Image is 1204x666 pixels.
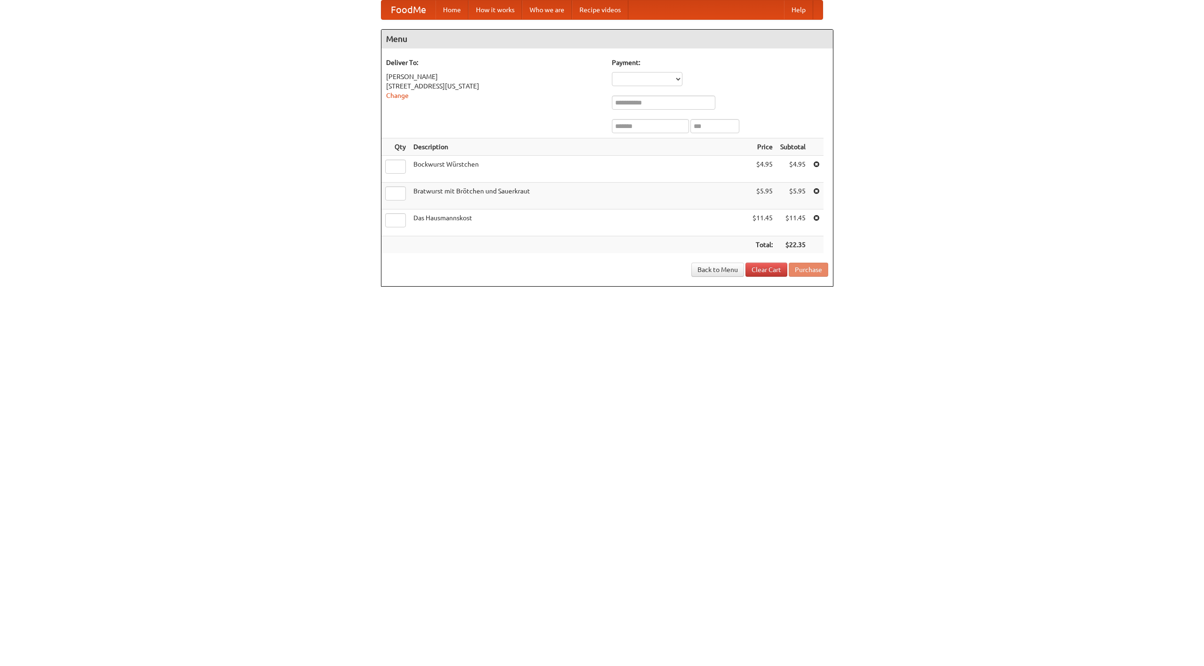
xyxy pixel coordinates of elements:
[776,156,809,183] td: $4.95
[410,183,749,209] td: Bratwurst mit Brötchen und Sauerkraut
[436,0,468,19] a: Home
[410,156,749,183] td: Bockwurst Würstchen
[784,0,813,19] a: Help
[381,30,833,48] h4: Menu
[776,138,809,156] th: Subtotal
[386,92,409,99] a: Change
[749,209,776,236] td: $11.45
[749,183,776,209] td: $5.95
[468,0,522,19] a: How it works
[410,209,749,236] td: Das Hausmannskost
[612,58,828,67] h5: Payment:
[381,138,410,156] th: Qty
[522,0,572,19] a: Who we are
[776,209,809,236] td: $11.45
[381,0,436,19] a: FoodMe
[749,236,776,254] th: Total:
[776,183,809,209] td: $5.95
[691,263,744,277] a: Back to Menu
[789,263,828,277] button: Purchase
[572,0,628,19] a: Recipe videos
[776,236,809,254] th: $22.35
[386,81,602,91] div: [STREET_ADDRESS][US_STATE]
[386,58,602,67] h5: Deliver To:
[749,138,776,156] th: Price
[386,72,602,81] div: [PERSON_NAME]
[749,156,776,183] td: $4.95
[745,263,787,277] a: Clear Cart
[410,138,749,156] th: Description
